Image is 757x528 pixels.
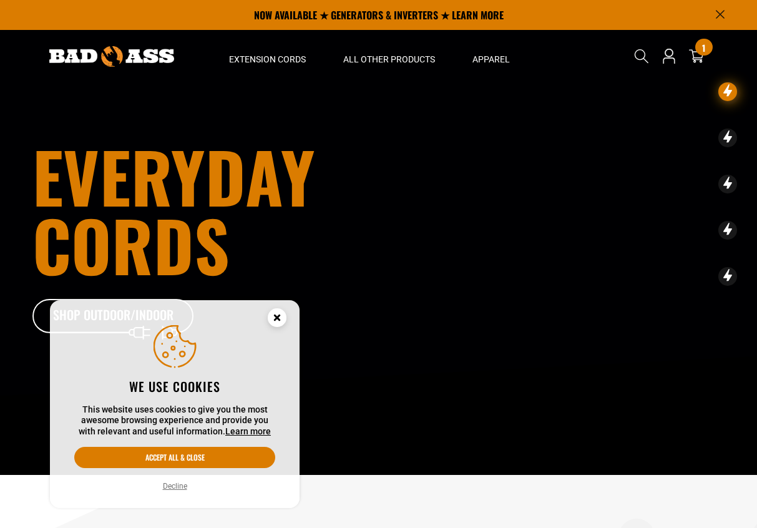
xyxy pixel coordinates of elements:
[50,300,300,509] aside: Cookie Consent
[74,404,275,438] p: This website uses cookies to give you the most awesome browsing experience and provide you with r...
[229,54,306,65] span: Extension Cords
[32,142,448,279] h1: Everyday cords
[702,43,705,52] span: 1
[225,426,271,436] a: Learn more
[632,46,652,66] summary: Search
[74,378,275,394] h2: We use cookies
[49,46,174,67] img: Bad Ass Extension Cords
[210,30,325,82] summary: Extension Cords
[472,54,510,65] span: Apparel
[74,447,275,468] button: Accept all & close
[343,54,435,65] span: All Other Products
[454,30,529,82] summary: Apparel
[32,299,195,334] a: Shop Outdoor/Indoor
[159,480,191,492] button: Decline
[325,30,454,82] summary: All Other Products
